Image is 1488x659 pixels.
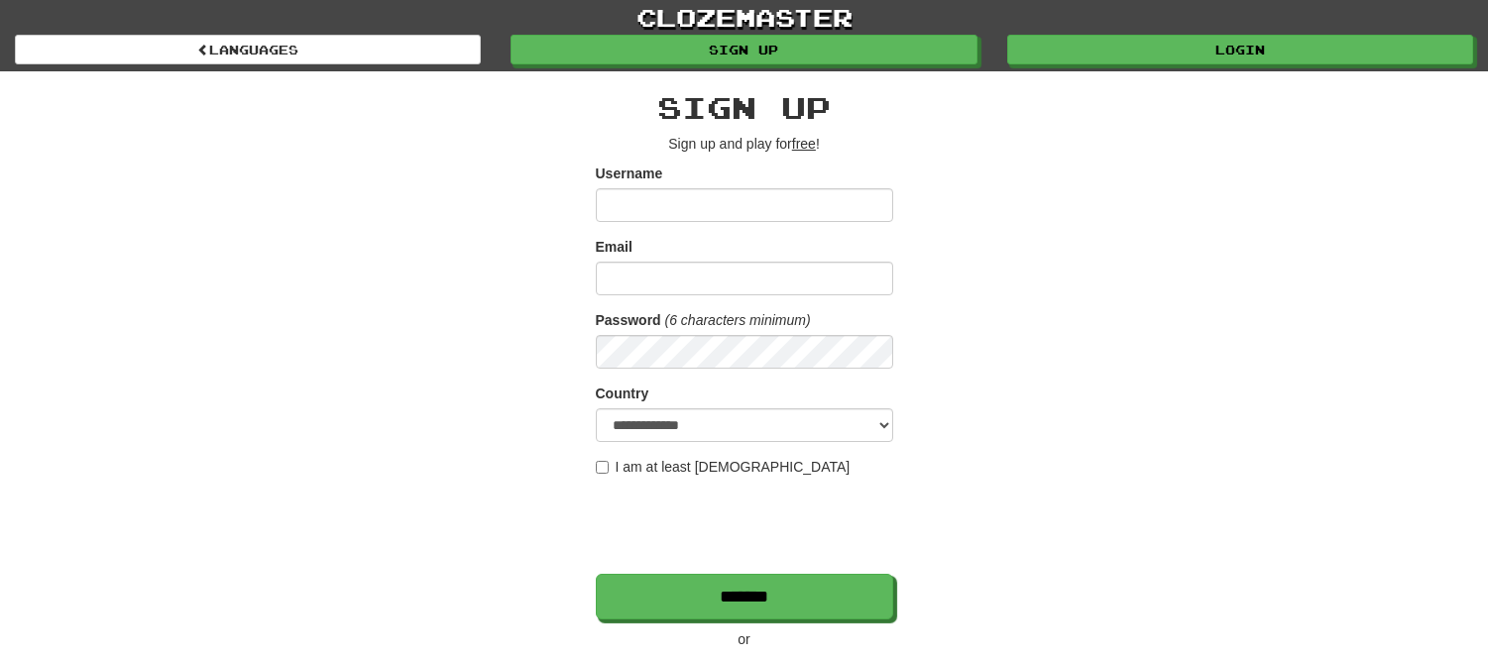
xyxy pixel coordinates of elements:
a: Sign up [511,35,976,64]
p: or [596,629,893,649]
a: Languages [15,35,481,64]
label: Email [596,237,632,257]
p: Sign up and play for ! [596,134,893,154]
label: Country [596,384,649,403]
u: free [792,136,816,152]
input: I am at least [DEMOGRAPHIC_DATA] [596,461,609,474]
label: I am at least [DEMOGRAPHIC_DATA] [596,457,851,477]
a: Login [1007,35,1473,64]
label: Password [596,310,661,330]
iframe: reCAPTCHA [596,487,897,564]
label: Username [596,164,663,183]
h2: Sign up [596,91,893,124]
em: (6 characters minimum) [665,312,811,328]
